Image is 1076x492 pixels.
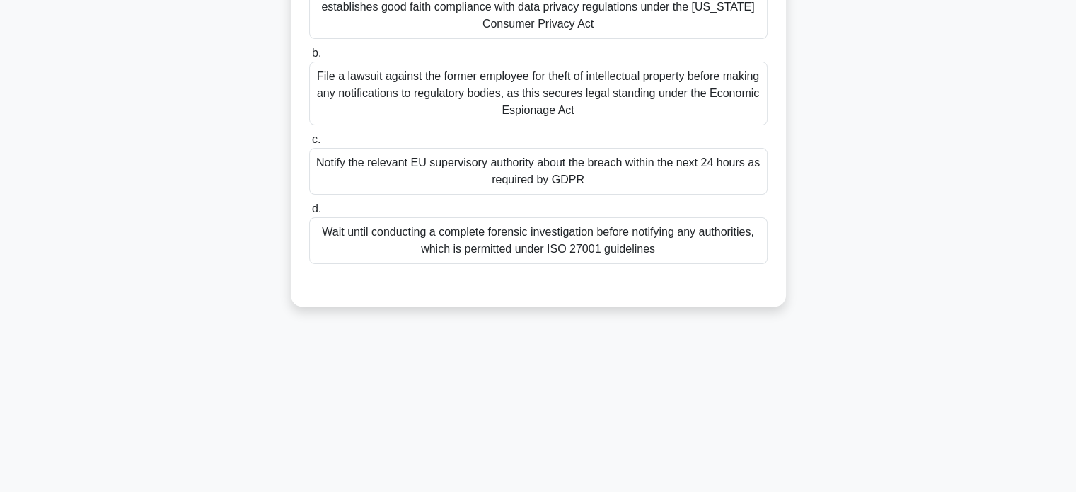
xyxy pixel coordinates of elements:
[312,133,320,145] span: c.
[309,62,768,125] div: File a lawsuit against the former employee for theft of intellectual property before making any n...
[309,148,768,195] div: Notify the relevant EU supervisory authority about the breach within the next 24 hours as require...
[312,202,321,214] span: d.
[309,217,768,264] div: Wait until conducting a complete forensic investigation before notifying any authorities, which i...
[312,47,321,59] span: b.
